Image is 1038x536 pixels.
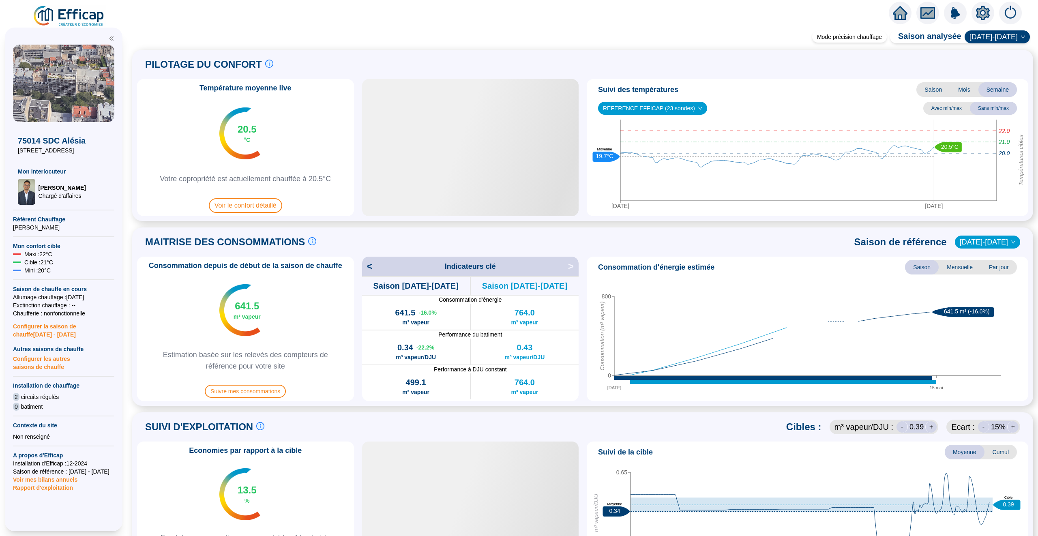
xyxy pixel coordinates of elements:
div: - [896,421,908,433]
tspan: 22.0 [998,128,1010,134]
tspan: [DATE] [607,385,622,390]
span: Cibles : [786,420,821,433]
span: -22.2 % [416,343,434,352]
div: - [978,421,989,433]
span: REFERENCE EFFICAP (23 sondes) [603,102,702,114]
img: alerts [944,2,967,24]
span: down [698,106,703,111]
span: info-circle [256,422,264,430]
span: down [1011,240,1016,244]
span: Semaine [978,82,1017,97]
span: [PERSON_NAME] [13,223,114,232]
span: m³ vapeur [402,318,429,326]
span: Saison de chauffe en cours [13,285,114,293]
span: 641.5 [395,307,415,318]
div: Mode précision chauffage [812,31,887,43]
text: Cible [1004,496,1013,500]
span: Performance à DJU constant [362,365,579,373]
text: Moyenne [597,148,612,152]
span: Sans min/max [970,102,1017,115]
tspan: 800 [602,293,611,300]
span: Indicateurs clé [445,261,496,272]
span: 0.43 [517,342,532,353]
span: Rapport d'exploitation [13,484,114,492]
span: Référent Chauffage [13,215,114,223]
span: 75014 SDC Alésia [18,135,109,146]
span: Saison [916,82,950,97]
tspan: m³ vapeur/DJU [593,493,599,532]
span: Installation d'Efficap : 12-2024 [13,459,114,467]
span: °C [244,136,250,144]
span: m³ vapeur /DJU : [834,421,894,433]
span: > [568,260,579,273]
span: Température moyenne live [195,82,296,94]
span: -16.0 % [418,309,436,317]
img: indicateur températures [219,284,260,336]
span: Saison [DATE]-[DATE] [482,280,567,292]
tspan: Températures cibles [1018,135,1024,186]
span: Saison de référence : [DATE] - [DATE] [13,467,114,476]
span: m³ vapeur [234,313,261,321]
span: home [893,6,907,20]
span: Votre copropriété est actuellement chauffée à 20.5°C [152,173,339,184]
span: Maxi : 22 °C [24,250,52,258]
span: 0.39 [909,421,924,433]
span: fund [920,6,935,20]
text: 0.39 [1003,501,1014,508]
span: Voir le confort détaillé [209,198,282,213]
span: m³ vapeur/DJU [504,353,545,361]
span: Saison analysée [890,30,961,43]
span: Consommation d'énergie [362,296,579,304]
tspan: [DATE] [611,203,629,209]
img: indicateur températures [219,468,260,520]
text: Moyenne [607,502,622,506]
tspan: Consommation (m³ vapeur) [599,302,605,371]
span: Saison [DATE]-[DATE] [373,280,458,292]
span: m³ vapeur [402,388,429,396]
span: Moyenne [945,445,984,459]
img: indicateur températures [219,107,260,159]
span: Mensuelle [939,260,981,274]
tspan: [DATE] [925,203,943,209]
tspan: 21.0 [998,139,1010,146]
span: Chargé d'affaires [39,192,86,200]
span: Consommation d'énergie estimée [598,262,714,273]
span: 15 % [991,421,1006,433]
span: batiment [21,403,43,411]
text: 19.7°C [596,153,613,160]
span: circuits régulés [21,393,59,401]
span: MAITRISE DES CONSOMMATIONS [145,236,305,249]
span: A propos d'Efficap [13,451,114,459]
span: Voir mes bilans annuels [13,472,77,483]
span: [STREET_ADDRESS] [18,146,109,154]
span: Avec min/max [923,102,970,115]
span: 2023-2024 [960,236,1015,248]
span: Configurer la saison de chauffe [DATE] - [DATE] [13,317,114,339]
div: Non renseigné [13,433,114,441]
span: 0.34 [397,342,413,353]
span: Suivi des températures [598,84,678,95]
span: 13.5 [238,484,257,497]
span: double-left [109,36,114,41]
tspan: 0.65 [616,469,627,476]
span: Exctinction chauffage : -- [13,301,114,309]
span: m³ vapeur [511,318,538,326]
span: SUIVI D'EXPLOITATION [145,420,253,433]
span: [PERSON_NAME] [39,184,86,192]
span: 764.0 [515,307,535,318]
span: Ecart : [951,421,975,433]
span: Contexte du site [13,421,114,429]
img: Chargé d'affaires [18,179,35,205]
span: Economies par rapport à la cible [184,445,307,456]
span: Suivre mes consommations [205,385,286,398]
span: Mois [950,82,978,97]
span: Mon confort cible [13,242,114,250]
span: down [1021,34,1025,39]
span: Cumul [984,445,1017,459]
div: + [925,421,937,433]
tspan: 15 mai [930,385,943,390]
span: Par jour [981,260,1017,274]
img: alerts [999,2,1022,24]
span: Consommation depuis de début de la saison de chauffe [144,260,347,271]
span: 764.0 [515,377,535,388]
